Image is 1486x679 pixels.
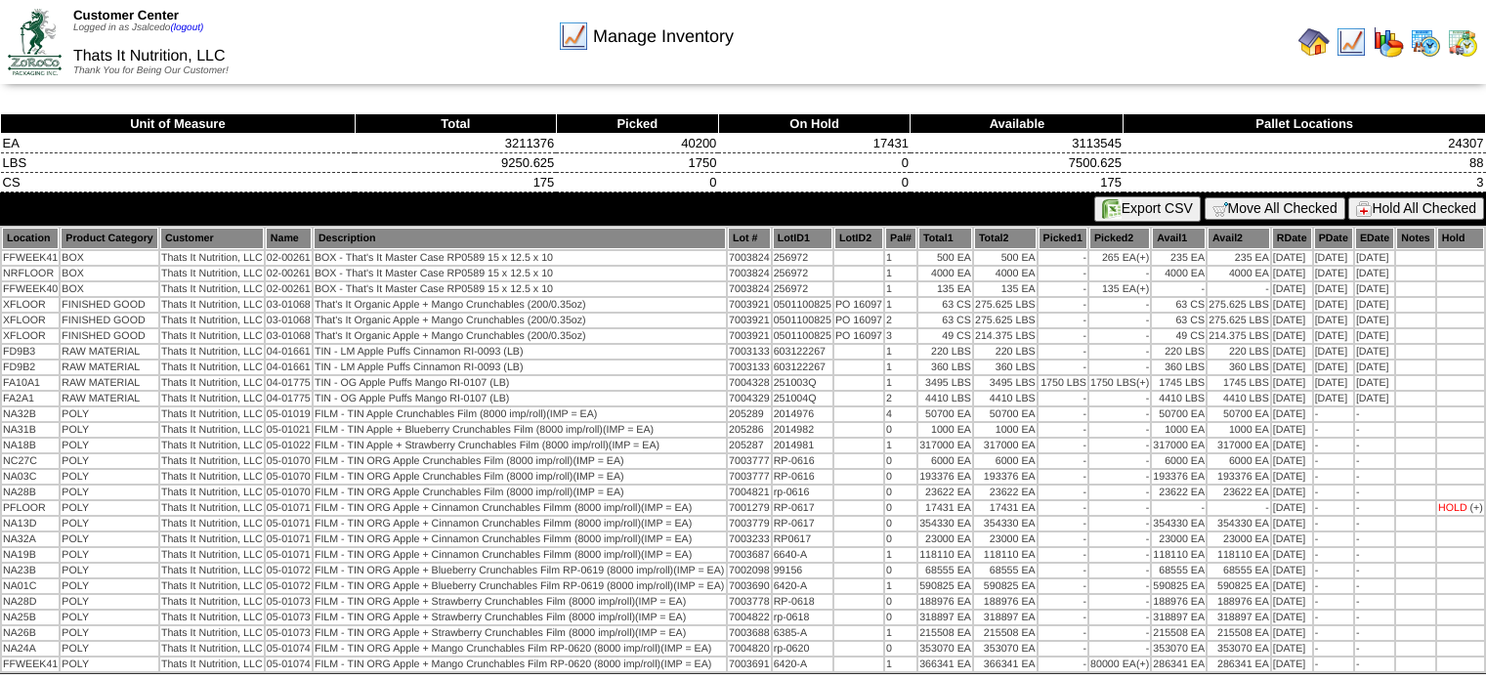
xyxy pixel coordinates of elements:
td: CS [1,173,356,192]
th: Description [314,228,726,249]
td: 04-01661 [266,361,312,374]
td: 205289 [728,407,771,421]
th: Avail1 [1152,228,1206,249]
td: 7500.625 [911,153,1124,173]
td: 03-01068 [266,329,312,343]
td: 05-01070 [266,454,312,468]
td: 63 CS [1152,298,1206,312]
td: - [1039,423,1087,437]
td: 05-01021 [266,423,312,437]
td: - [1314,439,1353,452]
td: RAW MATERIAL [61,345,158,359]
td: 24307 [1124,134,1486,153]
td: 63 CS [918,314,972,327]
td: 3 [1124,173,1486,192]
td: - [1089,314,1150,327]
td: - [1089,298,1150,312]
button: Move All Checked [1205,197,1345,220]
img: home.gif [1298,26,1330,58]
td: [DATE] [1314,345,1353,359]
td: [DATE] [1314,329,1353,343]
td: FD9B2 [2,361,59,374]
th: Unit of Measure [1,114,356,134]
td: 220 LBS [974,345,1037,359]
td: 603122267 [773,361,832,374]
th: Total1 [918,228,972,249]
th: Available [911,114,1124,134]
td: 235 EA [1208,251,1270,265]
td: 0 [718,153,911,173]
td: POLY [61,407,158,421]
td: 88 [1124,153,1486,173]
td: NA32B [2,407,59,421]
td: 7003824 [728,267,771,280]
td: 50700 EA [918,407,972,421]
td: 1750 [556,153,718,173]
td: - [1089,407,1150,421]
td: 4410 LBS [1208,392,1270,405]
td: 40200 [556,134,718,153]
td: 1 [885,251,916,265]
th: PDate [1314,228,1353,249]
td: FFWEEK41 [2,251,59,265]
td: Thats It Nutrition, LLC [160,251,264,265]
td: - [1314,407,1353,421]
td: 1000 EA [1152,423,1206,437]
th: Pallet Locations [1124,114,1486,134]
td: PO 16097 [834,298,883,312]
td: [DATE] [1314,251,1353,265]
td: 1745 LBS [1152,376,1206,390]
td: 1745 LBS [1208,376,1270,390]
td: 7003824 [728,251,771,265]
td: [DATE] [1355,329,1394,343]
td: Thats It Nutrition, LLC [160,329,264,343]
td: [DATE] [1314,392,1353,405]
div: (+) [1136,377,1149,389]
th: Total [355,114,556,134]
td: 317000 EA [974,439,1037,452]
td: 1000 EA [918,423,972,437]
td: Thats It Nutrition, LLC [160,376,264,390]
td: - [1039,329,1087,343]
td: FILM - TIN ORG Apple Crunchables Film (8000 imp/roll)(IMP = EA) [314,454,726,468]
td: 214.375 LBS [974,329,1037,343]
td: 50700 EA [1208,407,1270,421]
td: 05-01022 [266,439,312,452]
td: FINISHED GOOD [61,314,158,327]
span: Manage Inventory [593,26,734,47]
td: BOX - That's It Master Case RP0589 15 x 12.5 x 10 [314,267,726,280]
td: That's It Organic Apple + Mango Crunchables (200/0.35oz) [314,298,726,312]
td: 205286 [728,423,771,437]
td: 50700 EA [1152,407,1206,421]
td: 7004328 [728,376,771,390]
td: 03-01068 [266,298,312,312]
td: 05-01019 [266,407,312,421]
td: - [1039,392,1087,405]
img: line_graph.gif [558,21,589,52]
td: [DATE] [1272,376,1312,390]
td: [DATE] [1314,361,1353,374]
td: [DATE] [1355,267,1394,280]
th: Location [2,228,59,249]
td: 317000 EA [1152,439,1206,452]
td: 4000 EA [974,267,1037,280]
td: [DATE] [1355,314,1394,327]
td: - [1314,423,1353,437]
th: Picked1 [1039,228,1087,249]
img: ZoRoCo_Logo(Green%26Foil)%20jpg.webp [8,9,62,74]
td: 256972 [773,282,832,296]
td: Thats It Nutrition, LLC [160,267,264,280]
td: 135 EA [918,282,972,296]
td: 1 [885,376,916,390]
td: 4 [885,407,916,421]
td: 04-01775 [266,376,312,390]
td: 603122267 [773,345,832,359]
td: RP-0616 [773,454,832,468]
td: - [1355,407,1394,421]
td: [DATE] [1314,282,1353,296]
td: 220 LBS [918,345,972,359]
td: Thats It Nutrition, LLC [160,345,264,359]
td: NRFLOOR [2,267,59,280]
td: 205287 [728,439,771,452]
td: 1 [885,439,916,452]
